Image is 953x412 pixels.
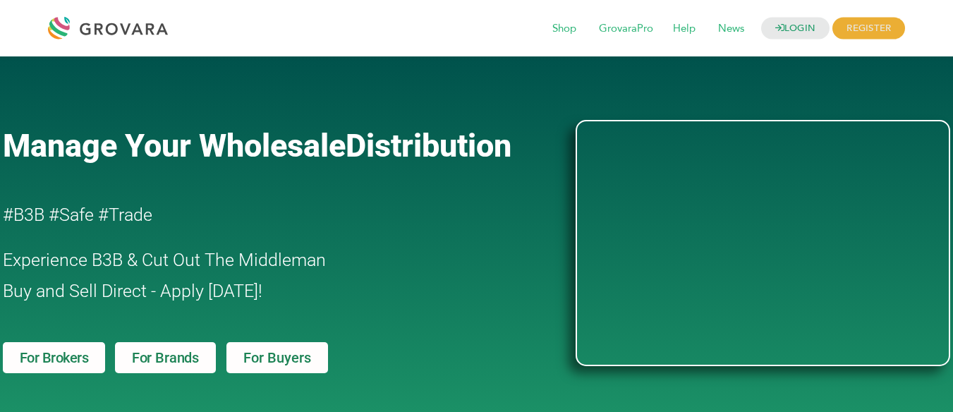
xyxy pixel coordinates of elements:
[663,21,705,37] a: Help
[589,16,663,42] span: GrovaraPro
[542,21,586,37] a: Shop
[3,127,553,164] a: Manage Your WholesaleDistribution
[115,342,216,373] a: For Brands
[832,18,905,40] span: REGISTER
[3,281,262,301] span: Buy and Sell Direct - Apply [DATE]!
[346,127,511,164] span: Distribution
[3,342,106,373] a: For Brokers
[226,342,328,373] a: For Buyers
[542,16,586,42] span: Shop
[663,16,705,42] span: Help
[20,351,89,365] span: For Brokers
[3,250,326,270] span: Experience B3B & Cut Out The Middleman
[708,16,754,42] span: News
[132,351,199,365] span: For Brands
[3,127,346,164] span: Manage Your Wholesale
[708,21,754,37] a: News
[589,21,663,37] a: GrovaraPro
[761,18,830,40] a: LOGIN
[243,351,311,365] span: For Buyers
[3,200,495,231] h2: #B3B #Safe #Trade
